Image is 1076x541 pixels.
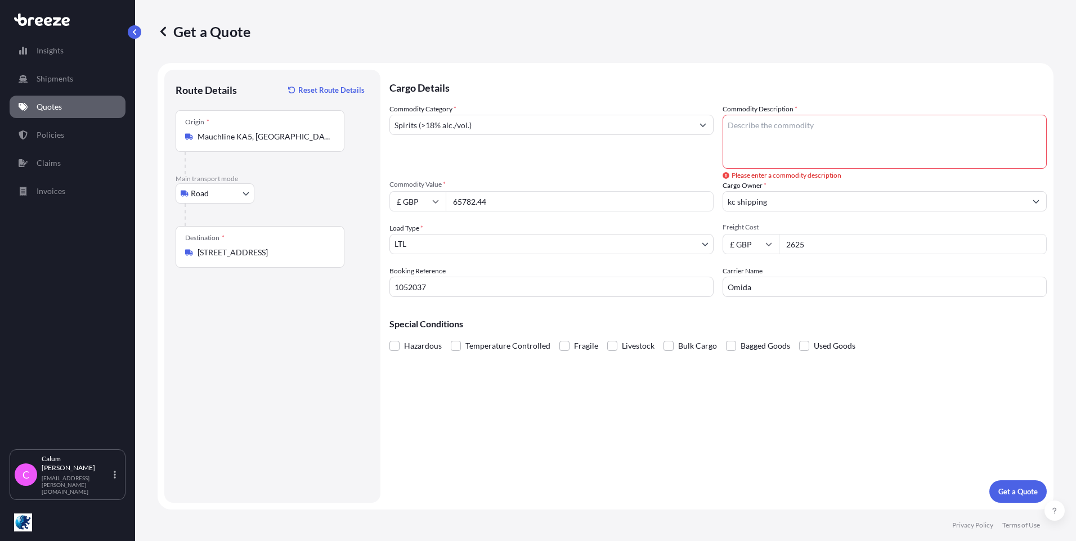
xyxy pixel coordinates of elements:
[37,129,64,141] p: Policies
[185,118,209,127] div: Origin
[446,191,714,211] input: Type amount
[10,67,125,90] a: Shipments
[198,131,330,142] input: Origin
[741,337,790,354] span: Bagged Goods
[37,186,65,197] p: Invoices
[390,115,693,135] input: Select a commodity type
[198,247,330,258] input: Destination
[389,70,1047,103] p: Cargo Details
[1002,521,1040,530] a: Terms of Use
[389,223,423,234] span: Load Type
[10,124,125,146] a: Policies
[574,337,598,354] span: Fragile
[176,83,237,97] p: Route Details
[42,454,111,472] p: Calum [PERSON_NAME]
[723,191,1026,211] input: Full name
[37,73,73,84] p: Shipments
[389,180,714,189] span: Commodity Value
[389,234,714,254] button: LTL
[723,277,1047,297] input: Enter name
[389,319,1047,328] p: Special Conditions
[37,157,61,169] p: Claims
[394,238,406,250] span: LTL
[10,39,125,62] a: Insights
[298,84,365,96] p: Reset Route Details
[779,234,1047,254] input: Enter amount
[37,101,62,112] p: Quotes
[176,183,254,204] button: Select transport
[10,180,125,202] a: Invoices
[42,475,111,495] p: [EMAIL_ADDRESS][PERSON_NAME][DOMAIN_NAME]
[723,180,766,191] label: Cargo Owner
[283,81,369,99] button: Reset Route Details
[693,115,713,135] button: Show suggestions
[723,265,763,277] label: Carrier Name
[10,96,125,118] a: Quotes
[23,469,29,480] span: C
[989,480,1047,503] button: Get a Quote
[389,103,456,115] label: Commodity Category
[622,337,654,354] span: Livestock
[389,265,446,277] label: Booking Reference
[723,223,1047,232] span: Freight Cost
[723,170,841,181] span: Please enter a commodity description
[465,337,550,354] span: Temperature Controlled
[814,337,855,354] span: Used Goods
[10,152,125,174] a: Claims
[14,513,32,531] img: organization-logo
[185,233,225,242] div: Destination
[998,486,1038,497] p: Get a Quote
[404,337,442,354] span: Hazardous
[389,277,714,297] input: Your internal reference
[723,103,797,115] label: Commodity Description
[678,337,717,354] span: Bulk Cargo
[158,22,250,40] p: Get a Quote
[37,45,64,56] p: Insights
[1026,191,1046,211] button: Show suggestions
[191,188,209,199] span: Road
[952,521,993,530] a: Privacy Policy
[176,174,369,183] p: Main transport mode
